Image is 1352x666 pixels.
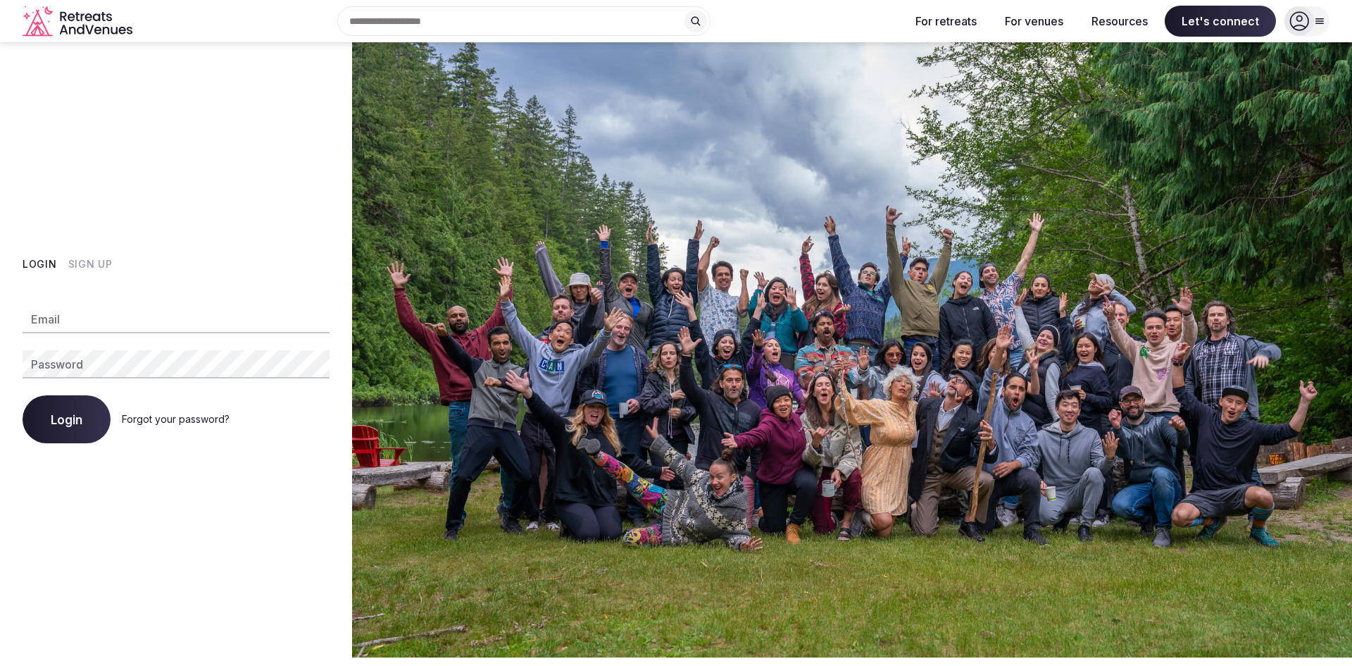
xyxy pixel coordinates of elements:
[23,395,111,443] button: Login
[1080,6,1159,37] button: Resources
[352,42,1352,658] img: My Account Background
[122,413,230,425] a: Forgot your password?
[51,412,82,426] span: Login
[994,6,1075,37] button: For venues
[68,257,113,271] button: Sign Up
[23,6,135,37] a: Visit the homepage
[1165,6,1276,37] span: Let's connect
[23,6,135,37] svg: Retreats and Venues company logo
[23,257,57,271] button: Login
[904,6,988,37] button: For retreats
